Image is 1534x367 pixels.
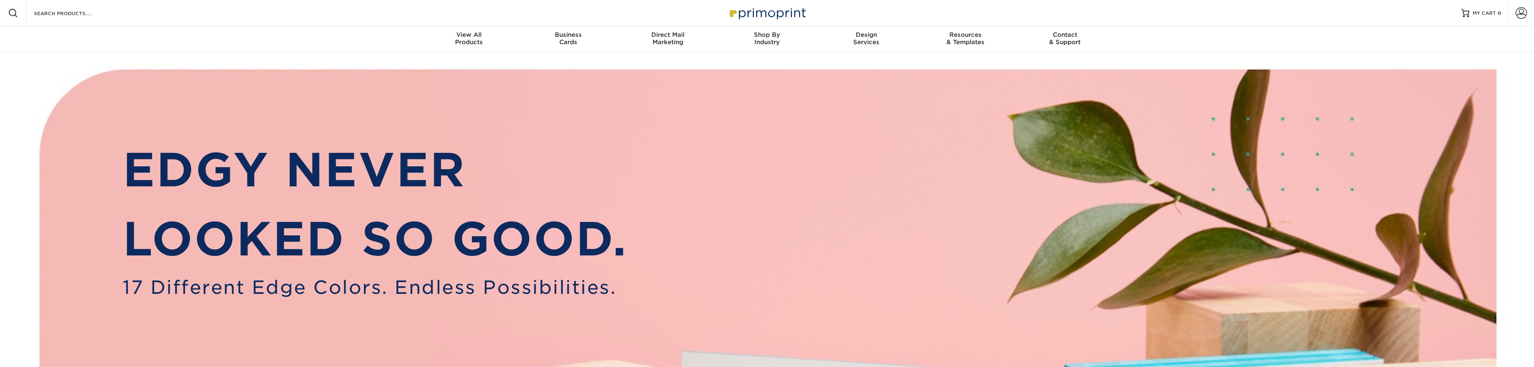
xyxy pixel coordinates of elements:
span: 0 [1498,10,1501,16]
a: Resources& Templates [916,26,1015,52]
div: Marketing [618,31,718,46]
p: LOOKED SO GOOD. [123,205,628,274]
a: Direct MailMarketing [618,26,718,52]
a: View AllProducts [419,26,519,52]
span: MY CART [1473,10,1496,17]
p: EDGY NEVER [123,136,628,205]
a: DesignServices [816,26,916,52]
span: View All [419,31,519,38]
div: Products [419,31,519,46]
a: Contact& Support [1015,26,1115,52]
input: SEARCH PRODUCTS..... [33,8,113,18]
div: Cards [519,31,618,46]
span: 17 Different Edge Colors. Endless Possibilities. [123,274,628,302]
img: Primoprint [726,4,808,22]
div: Industry [718,31,817,46]
span: Business [519,31,618,38]
span: Shop By [718,31,817,38]
span: Design [816,31,916,38]
span: Resources [916,31,1015,38]
a: BusinessCards [519,26,618,52]
span: Direct Mail [618,31,718,38]
div: & Support [1015,31,1115,46]
a: Shop ByIndustry [718,26,817,52]
div: & Templates [916,31,1015,46]
div: Services [816,31,916,46]
span: Contact [1015,31,1115,38]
